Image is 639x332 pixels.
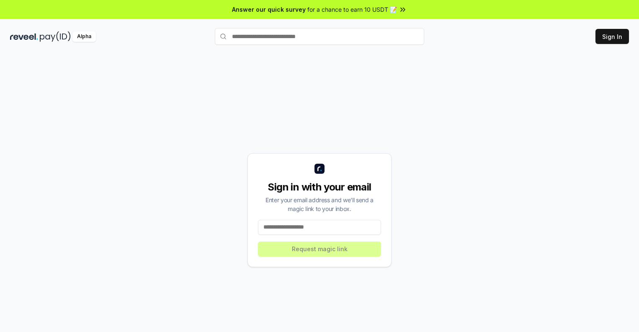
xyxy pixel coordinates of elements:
[314,164,325,174] img: logo_small
[232,5,306,14] span: Answer our quick survey
[72,31,96,42] div: Alpha
[258,196,381,213] div: Enter your email address and we’ll send a magic link to your inbox.
[40,31,71,42] img: pay_id
[595,29,629,44] button: Sign In
[258,180,381,194] div: Sign in with your email
[10,31,38,42] img: reveel_dark
[307,5,397,14] span: for a chance to earn 10 USDT 📝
